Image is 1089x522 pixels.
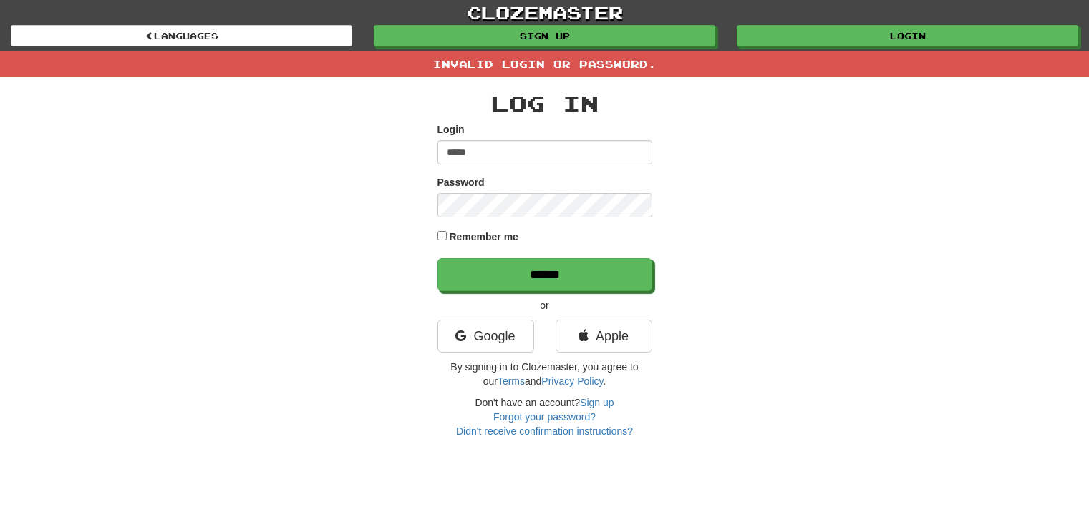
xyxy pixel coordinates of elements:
a: Languages [11,25,352,46]
a: Login [737,25,1078,46]
a: Sign up [374,25,715,46]
div: Don't have an account? [437,395,652,438]
a: Terms [498,375,525,387]
a: Forgot your password? [493,411,596,423]
label: Login [437,122,465,137]
h2: Log In [437,92,652,115]
a: Didn't receive confirmation instructions? [456,425,633,437]
a: Apple [556,320,652,353]
p: By signing in to Clozemaster, you agree to our and . [437,360,652,388]
a: Privacy Policy [541,375,603,387]
label: Password [437,175,485,189]
a: Sign up [580,397,614,408]
p: or [437,298,652,312]
label: Remember me [449,230,518,244]
a: Google [437,320,534,353]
